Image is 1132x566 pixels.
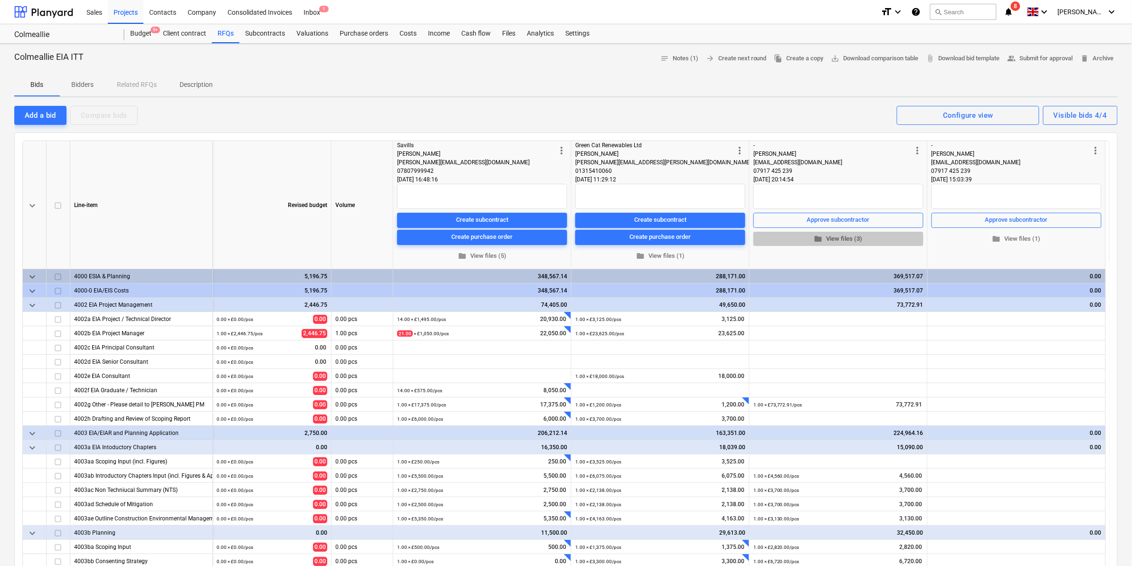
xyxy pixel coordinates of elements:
[932,150,1090,158] div: [PERSON_NAME]
[943,109,993,122] div: Configure view
[124,24,157,43] div: Budget
[456,24,496,43] div: Cash flow
[397,488,443,493] small: 1.00 × £2,750.00 / pcs
[897,106,1039,125] button: Configure view
[217,559,253,564] small: 0.00 × £0.00 / pcs
[313,386,327,395] span: 0.00
[753,402,802,407] small: 1.00 × £73,772.91 / pcs
[27,300,38,311] span: keyboard_arrow_down
[899,557,923,566] span: 6,720.00
[753,488,799,493] small: 1.00 × £3,700.00 / pcs
[721,401,745,409] span: 1,200.00
[753,516,799,521] small: 1.00 × £3,130.00 / pcs
[932,269,1102,283] div: 0.00
[753,473,799,479] small: 1.00 × £4,560.00 / pcs
[217,374,253,379] small: 0.00 × £0.00 / pcs
[932,167,1090,175] div: 07917 425 239
[217,345,253,350] small: 0.00 × £0.00 / pcs
[899,515,923,523] span: 3,130.00
[985,215,1048,226] div: Approve subcontractor
[575,167,734,175] div: 01315410060
[313,514,327,523] span: 0.00
[397,545,439,550] small: 1.00 × £500.00 / pcs
[397,298,567,312] div: 74,405.00
[313,557,327,566] span: 0.00
[575,298,745,312] div: 49,650.00
[753,283,923,298] div: 369,517.07
[807,215,870,226] div: Approve subcontractor
[992,235,1001,243] span: folder
[332,355,393,369] div: 0.00 pcs
[575,502,621,507] small: 1.00 × £2,138.00 / pcs
[753,426,923,440] div: 224,964.16
[575,440,745,454] div: 18,039.00
[881,6,892,18] i: format_size
[397,502,443,507] small: 1.00 × £2,500.00 / pcs
[930,4,997,20] button: Search
[217,426,327,440] div: 2,750.00
[397,402,446,407] small: 1.00 × £17,375.00 / pcs
[721,415,745,423] span: 3,700.00
[157,24,212,43] div: Client contract
[313,400,327,409] span: 0.00
[26,80,48,90] p: Bids
[899,486,923,494] span: 3,700.00
[332,141,393,269] div: Volume
[575,175,745,184] div: [DATE] 11:29:12
[496,24,521,43] a: Files
[721,486,745,494] span: 2,138.00
[217,488,253,493] small: 0.00 × £0.00 / pcs
[575,374,624,379] small: 1.00 × £18,000.00 / pcs
[1081,53,1114,64] span: Archive
[397,150,556,158] div: [PERSON_NAME]
[332,383,393,397] div: 0.00 pcs
[332,369,393,383] div: 0.00 pcs
[217,283,327,298] div: 5,196.75
[74,483,209,497] div: 4003ac Non Techniucal Summary (NTS)
[575,283,745,298] div: 288,171.00
[313,315,327,324] span: 0.00
[542,500,567,509] span: 2,500.00
[74,326,209,340] div: 4002b EIA Project Manager
[319,6,329,12] span: 1
[721,543,745,551] span: 1,375.00
[313,500,327,509] span: 0.00
[542,472,567,480] span: 5,500.00
[1039,6,1050,18] i: keyboard_arrow_down
[771,51,828,66] button: Create a copy
[217,526,327,540] div: 0.00
[397,330,449,337] small: × £1,050.00 / pcs
[575,212,745,227] button: Create subcontract
[1077,51,1118,66] button: Archive
[932,298,1102,312] div: 0.00
[721,472,745,480] span: 6,075.00
[899,543,923,551] span: 2,820.00
[934,8,942,16] span: search
[831,53,919,64] span: Download comparison table
[74,283,209,297] div: 4000-0 EIA/EIS Costs
[721,557,745,566] span: 3,300.00
[560,24,595,43] a: Settings
[212,24,239,43] div: RFQs
[895,401,923,409] span: 73,772.91
[74,454,209,468] div: 4003aa Scoping Input (incl. Figures)
[575,545,621,550] small: 1.00 × £1,375.00 / pcs
[1106,6,1118,18] i: keyboard_arrow_down
[397,212,567,227] button: Create subcontract
[314,358,327,366] span: 0.00
[753,167,912,175] div: 07917 425 239
[828,51,923,66] a: Download comparison table
[1090,145,1102,156] span: more_vert
[397,559,434,564] small: 1.00 × £0.00 / pcs
[397,317,446,322] small: 14.00 × £1,495.00 / pcs
[397,416,443,422] small: 1.00 × £6,000.00 / pcs
[831,54,840,63] span: save_alt
[291,24,334,43] a: Valuations
[932,212,1102,227] button: Approve subcontractor
[1058,8,1105,16] span: [PERSON_NAME] Jack
[151,27,160,33] span: 9+
[332,540,393,554] div: 0.00 pcs
[1084,520,1132,566] iframe: Chat Widget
